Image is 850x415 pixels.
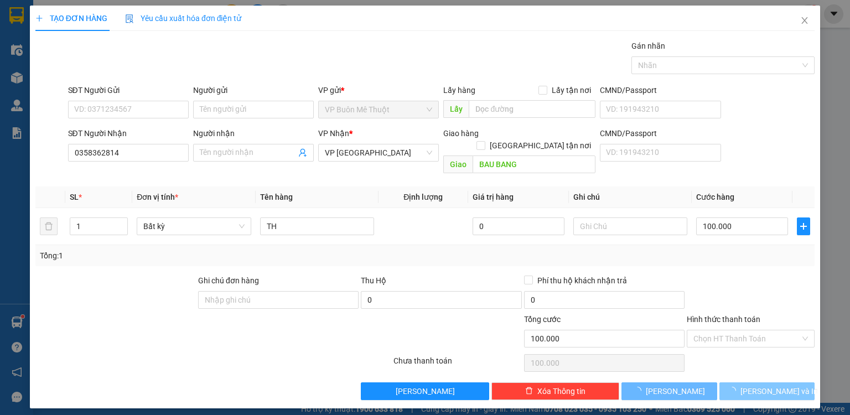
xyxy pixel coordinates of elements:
[40,217,58,235] button: delete
[260,193,293,201] span: Tên hàng
[491,382,619,400] button: deleteXóa Thông tin
[800,16,809,25] span: close
[443,155,473,173] span: Giao
[789,6,820,37] button: Close
[443,86,475,95] span: Lấy hàng
[70,193,79,201] span: SL
[696,193,734,201] span: Cước hàng
[740,385,818,397] span: [PERSON_NAME] và In
[125,14,242,23] span: Yêu cầu xuất hóa đơn điện tử
[469,100,595,118] input: Dọc đường
[361,382,489,400] button: [PERSON_NAME]
[473,217,564,235] input: 0
[573,217,687,235] input: Ghi Chú
[537,385,585,397] span: Xóa Thông tin
[298,148,307,157] span: user-add
[473,155,595,173] input: Dọc đường
[569,186,692,208] th: Ghi chú
[6,74,13,81] span: environment
[125,14,134,23] img: icon
[533,274,631,287] span: Phí thu hộ khách nhận trả
[198,276,259,285] label: Ghi chú đơn hàng
[634,387,646,395] span: loading
[525,387,533,396] span: delete
[600,84,721,96] div: CMND/Passport
[547,84,595,96] span: Lấy tận nơi
[797,222,810,231] span: plus
[6,47,76,71] li: VP VP Buôn Mê Thuột
[473,193,514,201] span: Giá trị hàng
[193,84,314,96] div: Người gửi
[68,127,189,139] div: SĐT Người Nhận
[198,291,359,309] input: Ghi chú đơn hàng
[443,129,479,138] span: Giao hàng
[646,385,705,397] span: [PERSON_NAME]
[35,14,43,22] span: plus
[687,315,760,324] label: Hình thức thanh toán
[318,129,349,138] span: VP Nhận
[728,387,740,395] span: loading
[621,382,717,400] button: [PERSON_NAME]
[485,139,595,152] span: [GEOGRAPHIC_DATA] tận nơi
[260,217,374,235] input: VD: Bàn, Ghế
[719,382,815,400] button: [PERSON_NAME] và In
[325,144,432,161] span: VP Sài Gòn
[68,84,189,96] div: SĐT Người Gửi
[76,47,147,84] li: VP VP [GEOGRAPHIC_DATA]
[524,315,561,324] span: Tổng cước
[403,193,443,201] span: Định lượng
[600,127,721,139] div: CMND/Passport
[396,385,455,397] span: [PERSON_NAME]
[392,355,522,374] div: Chưa thanh toán
[631,41,665,50] label: Gán nhãn
[6,6,160,27] li: [PERSON_NAME]
[40,250,329,262] div: Tổng: 1
[35,14,107,23] span: TẠO ĐƠN HÀNG
[361,276,386,285] span: Thu Hộ
[318,84,439,96] div: VP gửi
[137,193,178,201] span: Đơn vị tính
[193,127,314,139] div: Người nhận
[797,217,810,235] button: plus
[143,218,244,235] span: Bất kỳ
[443,100,469,118] span: Lấy
[325,101,432,118] span: VP Buôn Mê Thuột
